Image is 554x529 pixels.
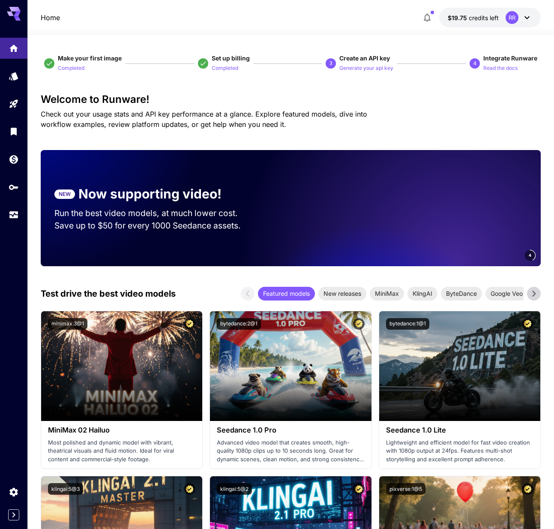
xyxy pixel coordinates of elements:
[258,289,315,298] span: Featured models
[469,14,499,21] span: credits left
[473,60,476,67] p: 4
[41,12,60,23] nav: breadcrumb
[54,207,254,219] p: Run the best video models, at much lower cost.
[353,318,365,330] button: Certified Model – Vetted for best performance and includes a commercial license.
[529,252,531,258] span: 4
[48,318,87,330] button: minimax:3@1
[9,487,19,497] div: Settings
[353,483,365,495] button: Certified Model – Vetted for best performance and includes a commercial license.
[485,289,528,298] span: Google Veo
[506,11,518,24] div: RR
[407,289,437,298] span: KlingAI
[217,483,252,495] button: klingai:5@2
[379,311,541,421] img: alt
[441,287,482,301] div: ByteDance
[41,110,367,129] span: Check out your usage stats and API key performance at a glance. Explore featured models, dive int...
[9,154,19,165] div: Wallet
[41,12,60,23] a: Home
[58,63,84,73] button: Completed
[59,190,71,198] p: NEW
[483,63,518,73] button: Read the docs
[41,311,203,421] img: alt
[483,54,537,62] span: Integrate Runware
[407,287,437,301] div: KlingAI
[48,483,83,495] button: klingai:5@3
[318,287,366,301] div: New releases
[318,289,366,298] span: New releases
[339,63,393,73] button: Generate your api key
[9,182,19,192] div: API Keys
[8,509,19,520] button: Expand sidebar
[441,289,482,298] span: ByteDance
[41,93,541,105] h3: Welcome to Runware!
[386,439,534,464] p: Lightweight and efficient model for fast video creation with 1080p output at 24fps. Features mult...
[448,14,469,21] span: $19.75
[370,289,404,298] span: MiniMax
[370,287,404,301] div: MiniMax
[217,439,365,464] p: Advanced video model that creates smooth, high-quality 1080p clips up to 10 seconds long. Great f...
[54,219,254,232] p: Save up to $50 for every 1000 Seedance assets.
[212,54,250,62] span: Set up billing
[78,184,222,204] p: Now supporting video!
[9,43,19,54] div: Home
[212,63,238,73] button: Completed
[217,426,365,434] h3: Seedance 1.0 Pro
[184,483,195,495] button: Certified Model – Vetted for best performance and includes a commercial license.
[258,287,315,301] div: Featured models
[41,287,176,300] p: Test drive the best video models
[212,64,238,72] p: Completed
[58,64,84,72] p: Completed
[210,311,371,421] img: alt
[58,54,122,62] span: Make your first image
[386,318,429,330] button: bytedance:1@1
[9,99,19,109] div: Playground
[329,60,332,67] p: 3
[48,426,196,434] h3: MiniMax 02 Hailuo
[485,287,528,301] div: Google Veo
[386,483,425,495] button: pixverse:1@5
[483,64,518,72] p: Read the docs
[48,439,196,464] p: Most polished and dynamic model with vibrant, theatrical visuals and fluid motion. Ideal for vira...
[439,8,541,27] button: $19.75RR
[217,318,261,330] button: bytedance:2@1
[386,426,534,434] h3: Seedance 1.0 Lite
[184,318,195,330] button: Certified Model – Vetted for best performance and includes a commercial license.
[522,483,533,495] button: Certified Model – Vetted for best performance and includes a commercial license.
[448,13,499,22] div: $19.75
[9,210,19,220] div: Usage
[9,126,19,137] div: Library
[522,318,533,330] button: Certified Model – Vetted for best performance and includes a commercial license.
[339,54,390,62] span: Create an API key
[339,64,393,72] p: Generate your api key
[9,71,19,81] div: Models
